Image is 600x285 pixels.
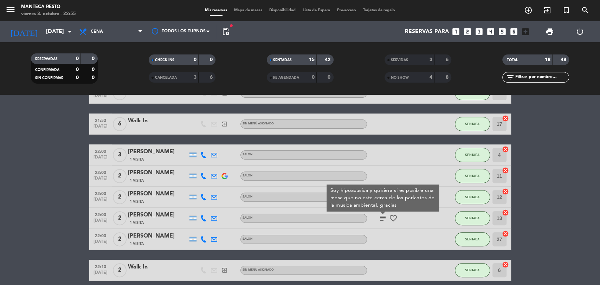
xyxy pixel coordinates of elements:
span: 1 Visita [130,220,144,226]
input: Filtrar por nombre... [514,73,569,81]
span: SENTADA [465,195,479,199]
span: Mis reservas [201,8,231,12]
strong: 0 [92,67,96,72]
div: [PERSON_NAME] [128,147,188,156]
span: fiber_manual_record [229,24,233,28]
button: SENTADA [455,117,490,131]
strong: 8 [445,75,450,80]
span: 2 [113,232,127,246]
span: [DATE] [92,239,109,247]
i: power_settings_new [575,27,584,36]
span: 2 [113,190,127,204]
span: Sin menú asignado [243,122,274,125]
div: Walk In [128,116,188,125]
div: [PERSON_NAME] [128,168,188,177]
span: Disponibilidad [266,8,299,12]
span: [DATE] [92,218,109,226]
span: SIN CONFIRMAR [35,76,63,80]
i: menu [5,4,16,15]
span: CANCELADA [155,76,177,79]
button: SENTADA [455,211,490,225]
strong: 42 [325,57,332,62]
strong: 48 [561,57,568,62]
span: Lista de Espera [299,8,334,12]
i: cancel [502,230,509,237]
i: subject [379,214,387,222]
span: pending_actions [221,27,230,36]
span: NO SHOW [391,76,409,79]
strong: 0 [76,67,79,72]
span: SENTADA [465,216,479,220]
div: viernes 3. octubre - 22:55 [21,11,76,18]
button: SENTADA [455,169,490,183]
i: exit_to_app [543,6,551,14]
i: cancel [502,146,509,153]
span: 22:10 [92,262,109,270]
i: add_box [521,27,530,36]
span: SERVIDAS [391,58,408,62]
i: add_circle_outline [524,6,533,14]
strong: 18 [545,57,550,62]
strong: 0 [92,75,96,80]
span: SENTADA [465,153,479,157]
span: TOTAL [507,58,517,62]
button: SENTADA [455,190,490,204]
i: looks_one [451,27,460,36]
span: [DATE] [92,176,109,184]
div: [PERSON_NAME] [128,210,188,220]
i: exit_to_app [221,267,228,273]
i: search [581,6,589,14]
span: 22:00 [92,189,109,197]
strong: 0 [194,57,196,62]
span: SENTADA [465,122,479,126]
span: SENTADAS [273,58,292,62]
span: 2 [113,263,127,277]
span: 21:53 [92,116,109,124]
span: [DATE] [92,270,109,278]
span: Mapa de mesas [231,8,266,12]
button: SENTADA [455,148,490,162]
button: SENTADA [455,263,490,277]
span: 2 [113,169,127,183]
i: cancel [502,261,509,268]
span: 22:00 [92,210,109,218]
div: Soy hipoacusica y quisiera si es posible una mesa que no este cerca de los parlantes de la musica... [330,187,435,209]
span: Pre-acceso [334,8,360,12]
span: SALON [243,195,253,198]
i: exit_to_app [221,121,228,127]
i: arrow_drop_down [65,27,74,36]
span: CONFIRMADA [35,68,59,72]
strong: 0 [76,56,79,61]
span: 1 Visita [130,178,144,183]
i: looks_6 [509,27,518,36]
span: 1 Visita [130,157,144,162]
i: cancel [502,115,509,122]
span: print [546,27,554,36]
i: filter_list [506,73,514,82]
span: RESERVADAS [35,57,58,61]
div: LOG OUT [565,21,595,42]
span: [DATE] [92,124,109,132]
strong: 0 [92,56,96,61]
strong: 0 [312,75,315,80]
img: google-logo.png [221,173,228,179]
strong: 4 [430,75,432,80]
span: 6 [113,117,127,131]
span: SALON [243,238,253,240]
span: SENTADA [465,237,479,241]
strong: 6 [210,75,214,80]
strong: 0 [210,57,214,62]
strong: 6 [445,57,450,62]
span: 1 Visita [130,199,144,205]
i: turned_in_not [562,6,570,14]
i: cancel [502,167,509,174]
span: [DATE] [92,197,109,205]
span: 22:00 [92,168,109,176]
i: favorite_border [389,214,398,222]
span: SENTADA [465,268,479,272]
span: SALON [243,216,253,219]
span: SALON [243,174,253,177]
span: Sin menú asignado [243,268,274,271]
i: cancel [502,188,509,195]
span: RE AGENDADA [273,76,299,79]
